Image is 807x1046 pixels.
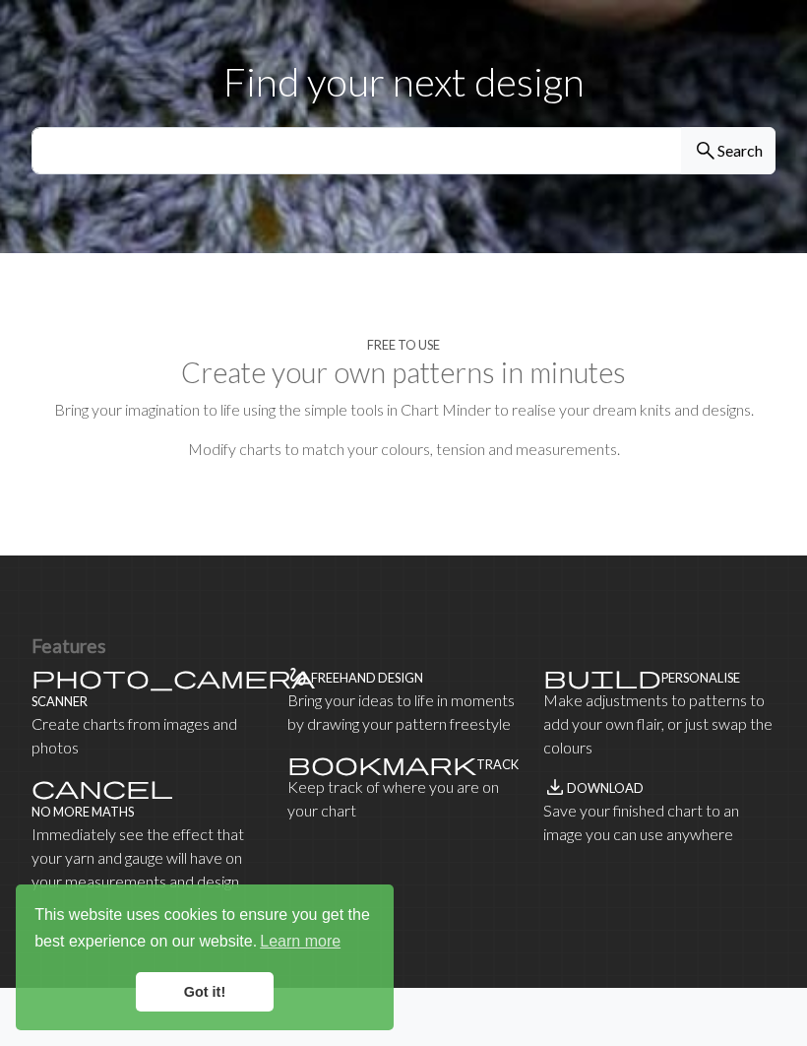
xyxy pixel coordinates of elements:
[257,927,343,956] a: learn more about cookies
[31,437,776,461] p: Modify charts to match your colours, tension and measurements.
[16,884,394,1030] div: cookieconsent
[543,688,776,759] p: Make adjustments to patterns to add your own flair, or just swap the colours
[311,671,423,686] h4: Freehand design
[31,634,776,657] h3: Features
[681,127,776,174] button: Search
[31,694,88,709] h4: Scanner
[567,781,644,796] h4: Download
[31,773,173,801] span: cancel
[31,52,776,111] p: Find your next design
[661,671,740,686] h4: Personalise
[543,773,567,801] span: save_alt
[543,799,776,846] p: Save your finished chart to an image you can use anywhere
[287,775,520,822] p: Keep track of where you are on your chart
[694,137,717,164] span: search
[31,398,776,422] p: Bring your imagination to life using the simple tools in Chart Minder to realise your dream knits...
[34,903,375,956] span: This website uses cookies to ensure you get the best experience on our website.
[136,972,274,1012] a: dismiss cookie message
[31,356,776,389] h2: Create your own patterns in minutes
[367,338,440,353] h4: Free to use
[31,822,264,893] p: Immediately see the effect that your yarn and gauge will have on your measurements and design
[476,757,519,772] h4: Track
[31,712,264,759] p: Create charts from images and photos
[543,663,661,690] span: build
[31,805,134,819] h4: No more maths
[287,688,520,736] p: Bring your ideas to life in moments by drawing your pattern freestyle
[287,663,311,690] span: gesture
[31,663,315,690] span: photo_camera
[287,750,476,777] span: bookmark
